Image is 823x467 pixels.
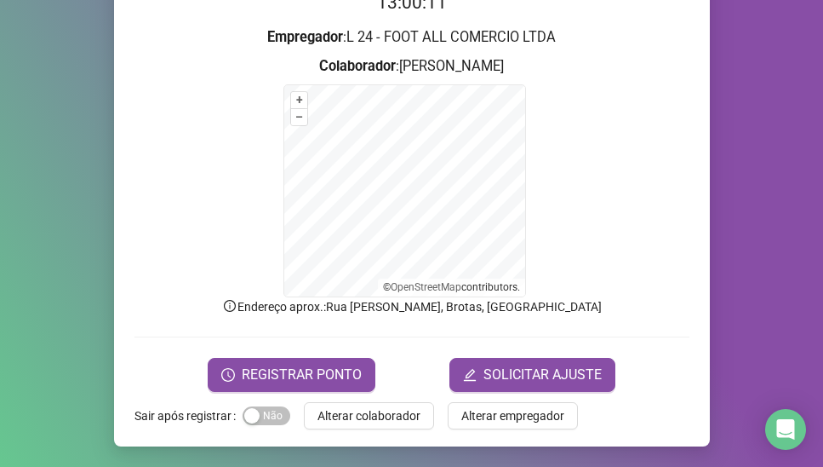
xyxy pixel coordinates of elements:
button: + [291,92,307,108]
strong: Empregador [267,29,343,45]
h3: : [PERSON_NAME] [134,55,689,78]
span: SOLICITAR AJUSTE [483,365,602,385]
li: © contributors. [383,281,520,293]
span: clock-circle [221,368,235,382]
h3: : L 24 - FOOT ALL COMERCIO LTDA [134,26,689,49]
span: Alterar colaborador [317,406,420,425]
strong: Colaborador [319,58,396,74]
div: Open Intercom Messenger [765,409,806,450]
button: editSOLICITAR AJUSTE [449,358,615,392]
button: Alterar colaborador [304,402,434,430]
p: Endereço aprox. : Rua [PERSON_NAME], Brotas, [GEOGRAPHIC_DATA] [134,297,689,316]
button: Alterar empregador [448,402,578,430]
label: Sair após registrar [134,402,243,430]
span: info-circle [222,298,237,314]
button: – [291,109,307,125]
button: REGISTRAR PONTO [208,358,375,392]
span: REGISTRAR PONTO [242,365,362,385]
span: edit [463,368,477,382]
span: Alterar empregador [461,406,564,425]
a: OpenStreetMap [391,281,461,293]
